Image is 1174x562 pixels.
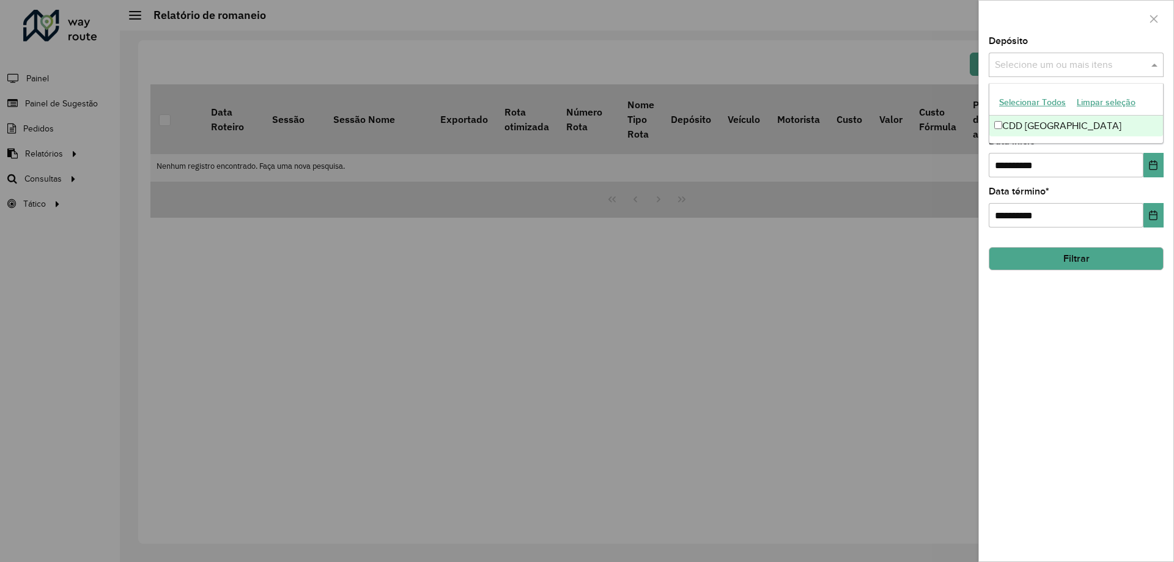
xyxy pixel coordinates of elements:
[989,247,1164,270] button: Filtrar
[989,34,1028,48] label: Depósito
[989,116,1163,136] div: CDD [GEOGRAPHIC_DATA]
[989,184,1049,199] label: Data término
[1143,203,1164,227] button: Choose Date
[1071,93,1141,112] button: Limpar seleção
[994,93,1071,112] button: Selecionar Todos
[989,83,1164,144] ng-dropdown-panel: Options list
[1143,153,1164,177] button: Choose Date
